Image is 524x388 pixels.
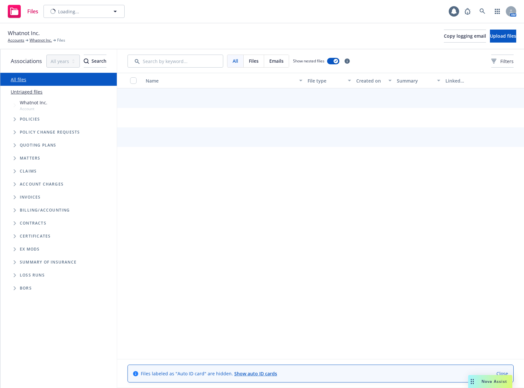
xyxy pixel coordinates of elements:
[84,58,89,64] svg: Search
[8,29,40,37] span: Whatnot Inc.
[20,156,40,160] span: Matters
[445,77,489,84] div: Linked associations
[500,58,514,65] span: Filters
[491,55,514,68] button: Filters
[468,375,476,388] div: Drag to move
[394,73,443,88] button: Summary
[293,58,324,64] span: Show nested files
[141,370,277,377] span: Files labeled as "Auto ID card" are hidden.
[444,30,486,43] button: Copy logging email
[20,143,56,147] span: Quoting plans
[491,58,514,65] span: Filters
[0,98,117,204] div: Tree Example
[146,77,295,84] div: Name
[84,55,106,68] button: SearchSearch
[57,37,65,43] span: Files
[11,88,43,95] a: Untriaged files
[20,273,45,277] span: Loss Runs
[308,77,344,84] div: File type
[356,77,384,84] div: Created on
[354,73,394,88] button: Created on
[27,9,38,14] span: Files
[20,208,70,212] span: Billing/Accounting
[143,73,305,88] button: Name
[20,247,40,251] span: Ex Mods
[20,234,51,238] span: Certificates
[443,73,492,88] button: Linked associations
[397,77,433,84] div: Summary
[84,55,106,67] div: Search
[476,5,489,18] a: Search
[20,195,41,199] span: Invoices
[20,130,80,134] span: Policy change requests
[20,286,32,290] span: BORs
[490,30,516,43] button: Upload files
[269,58,284,64] span: Emails
[11,57,42,65] span: Associations
[305,73,354,88] button: File type
[58,8,79,15] span: Loading...
[128,55,223,68] input: Search by keyword...
[461,5,474,18] a: Report a Bug
[20,221,46,225] span: Contracts
[130,77,137,84] input: Select all
[30,37,52,43] a: Whatnot Inc.
[0,204,117,295] div: Folder Tree Example
[20,117,40,121] span: Policies
[20,260,77,264] span: Summary of insurance
[468,375,512,388] button: Nova Assist
[233,58,238,64] span: All
[444,33,486,39] span: Copy logging email
[11,76,26,83] a: All files
[20,182,64,186] span: Account charges
[5,2,41,20] a: Files
[496,370,508,377] a: Close
[490,33,516,39] span: Upload files
[20,99,47,106] span: Whatnot Inc.
[481,379,507,384] span: Nova Assist
[491,5,504,18] a: Switch app
[20,169,37,173] span: Claims
[249,58,259,64] span: Files
[8,37,24,43] a: Accounts
[234,370,277,377] a: Show auto ID cards
[20,106,47,111] span: Account
[43,5,125,18] button: Loading...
